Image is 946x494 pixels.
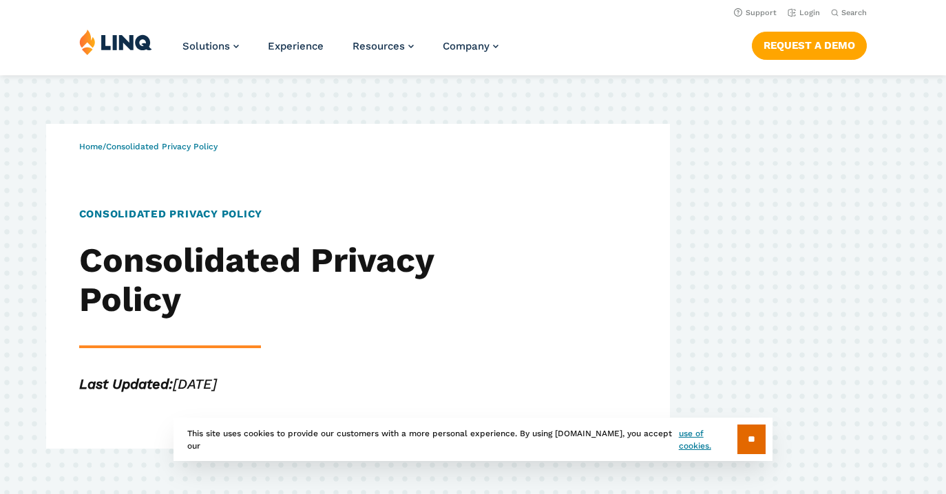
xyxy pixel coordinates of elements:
[443,40,498,52] a: Company
[106,142,218,151] span: Consolidated Privacy Policy
[831,8,867,18] button: Open Search Bar
[353,40,414,52] a: Resources
[353,40,405,52] span: Resources
[734,8,777,17] a: Support
[174,418,772,461] div: This site uses cookies to provide our customers with a more personal experience. By using [DOMAIN...
[79,142,103,151] a: Home
[79,241,443,319] h2: Consolidated Privacy Policy
[182,40,230,52] span: Solutions
[79,142,218,151] span: /
[268,40,324,52] a: Experience
[182,40,239,52] a: Solutions
[79,29,152,55] img: LINQ | K‑12 Software
[443,40,490,52] span: Company
[79,206,443,222] h1: Consolidated Privacy Policy
[841,8,867,17] span: Search
[752,29,867,59] nav: Button Navigation
[788,8,820,17] a: Login
[79,376,173,392] strong: Last Updated:
[752,32,867,59] a: Request a Demo
[182,29,498,74] nav: Primary Navigation
[79,376,217,392] em: [DATE]
[679,427,737,452] a: use of cookies.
